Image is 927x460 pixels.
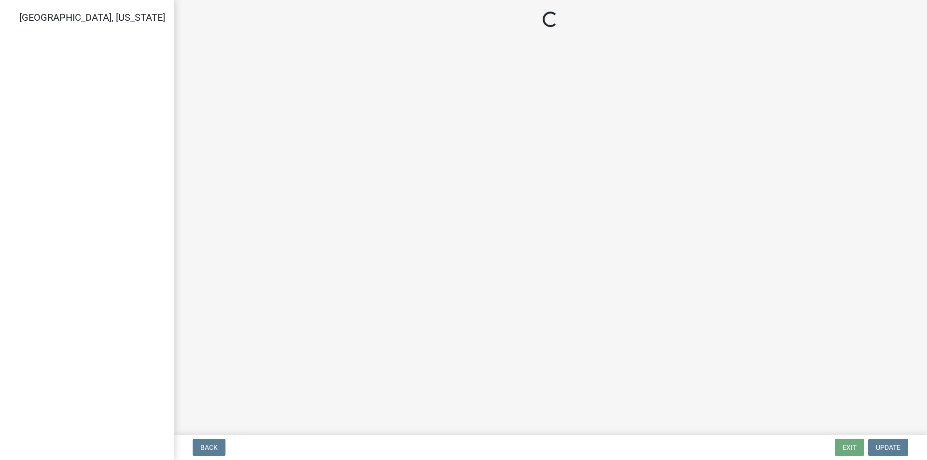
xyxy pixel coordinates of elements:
[19,12,165,23] span: [GEOGRAPHIC_DATA], [US_STATE]
[868,439,908,456] button: Update
[876,444,900,451] span: Update
[200,444,218,451] span: Back
[193,439,225,456] button: Back
[835,439,864,456] button: Exit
